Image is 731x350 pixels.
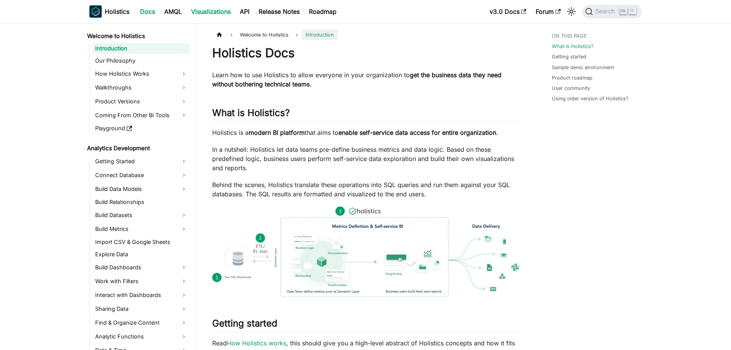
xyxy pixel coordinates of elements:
a: Build Metrics [93,223,190,235]
a: Explore Data [93,249,190,260]
a: Roadmap [304,5,341,18]
a: What is Holistics? [552,43,594,50]
strong: modern BI platform [249,129,305,136]
img: How Holistics fits in your Data Stack [212,206,521,297]
a: Walkthroughs [93,81,190,94]
h2: Getting started [212,318,521,332]
a: Forum [531,5,565,18]
a: Docs [135,5,160,18]
a: Sample demo environment [552,64,614,71]
a: Build Data Models [93,183,190,195]
a: Using older version of Holistics? [552,95,629,102]
a: Build Relationships [93,197,190,207]
a: Analytic Functions [93,330,190,343]
a: AMQL [160,5,186,18]
a: Getting Started [93,155,190,168]
a: Interact with Dashboards [93,289,190,301]
a: Home page [212,29,227,40]
a: Visualizations [186,5,235,18]
p: Holistics is a that aims to . [212,128,521,137]
a: Connect Database [93,169,190,181]
button: Search (Ctrl+K) [582,5,642,18]
a: Sharing Data [93,303,190,315]
a: API [235,5,254,18]
a: Work with Filters [93,275,190,287]
a: Analytics Development [85,143,190,154]
a: How Holistics works [227,339,286,347]
b: Holistics [105,7,129,16]
p: Learn how to use Holistics to allow everyone in your organization to . [212,70,521,89]
a: Release Notes [254,5,304,18]
span: Search [593,8,619,15]
a: Import CSV & Google Sheets [93,237,190,247]
h2: What is Holistics? [212,107,521,122]
nav: Breadcrumbs [212,29,521,40]
a: Build Datasets [93,209,190,221]
a: Welcome to Holistics [85,31,190,41]
a: Build Dashboards [93,261,190,274]
span: Introduction [302,29,338,40]
a: Coming From Other BI Tools [93,109,190,121]
strong: enable self-service data access for entire organization [338,129,496,136]
span: Welcome to Holistics [236,29,292,40]
p: Behind the scenes, Holistics translate these operations into SQL queries and run them against you... [212,180,521,199]
a: Product Versions [93,95,190,108]
a: HolisticsHolistics [89,5,129,18]
a: v3.0 Docs [485,5,531,18]
button: Switch between dark and light mode (currently light mode) [565,5,578,18]
p: In a nutshell: Holistics let data teams pre-define business metrics and data logic. Based on thes... [212,145,521,173]
a: Our Philosophy [93,55,190,66]
kbd: K [629,8,636,15]
h1: Holistics Docs [212,45,521,61]
a: Product roadmap [552,74,592,81]
a: Playground [93,123,190,134]
a: How Holistics Works [93,68,190,80]
a: User community [552,85,590,92]
a: Getting started [552,53,586,60]
a: Find & Organize Content [93,317,190,329]
a: Introduction [93,43,190,54]
nav: Docs sidebar [82,23,197,350]
img: Holistics [89,5,102,18]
